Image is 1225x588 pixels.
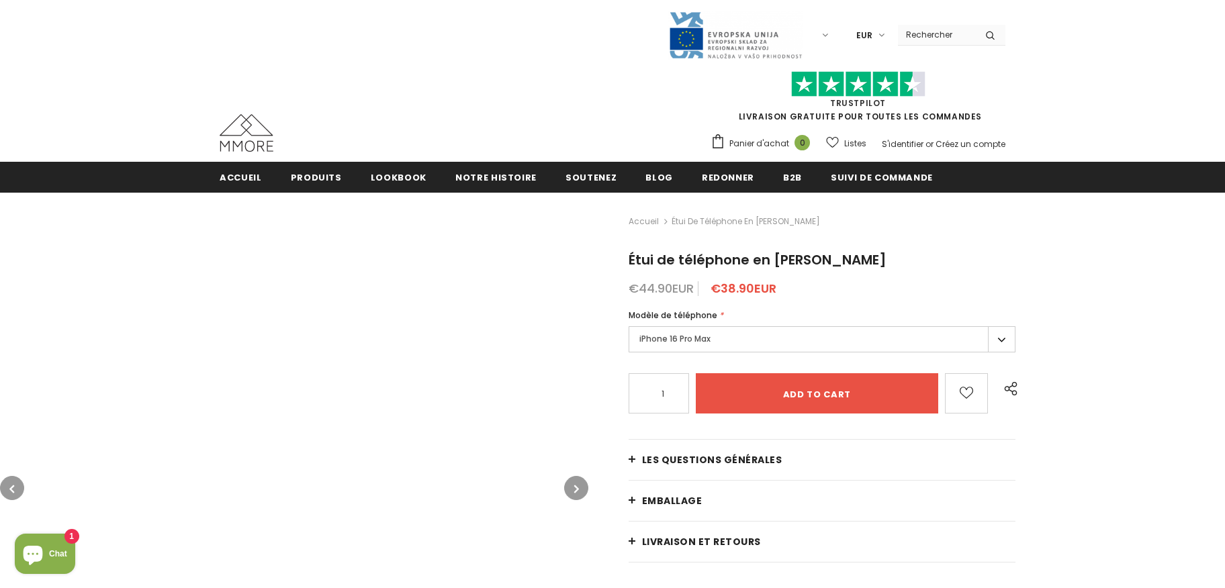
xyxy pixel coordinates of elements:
[642,494,702,507] span: EMBALLAGE
[711,134,817,154] a: Panier d'achat 0
[642,453,782,467] span: Les questions générales
[831,162,933,192] a: Suivi de commande
[11,534,79,577] inbox-online-store-chat: Shopify online store chat
[711,77,1005,122] span: LIVRAISON GRATUITE POUR TOUTES LES COMMANDES
[668,11,803,60] img: Javni Razpis
[629,309,717,321] span: Modèle de téléphone
[629,440,1015,480] a: Les questions générales
[642,535,761,548] span: Livraison et retours
[629,481,1015,521] a: EMBALLAGE
[629,280,694,297] span: €44.90EUR
[565,162,617,192] a: soutenez
[455,162,537,192] a: Notre histoire
[291,162,342,192] a: Produits
[783,171,802,184] span: B2B
[795,135,810,150] span: 0
[291,171,342,184] span: Produits
[220,162,262,192] a: Accueil
[830,97,886,109] a: TrustPilot
[702,171,754,184] span: Redonner
[856,29,872,42] span: EUR
[455,171,537,184] span: Notre histoire
[668,29,803,40] a: Javni Razpis
[629,326,1015,352] label: iPhone 16 Pro Max
[898,25,975,44] input: Search Site
[826,132,866,155] a: Listes
[645,171,673,184] span: Blog
[711,280,776,297] span: €38.90EUR
[672,213,820,230] span: Étui de téléphone en [PERSON_NAME]
[696,373,938,413] input: Add to cart
[831,171,933,184] span: Suivi de commande
[882,138,923,150] a: S'identifier
[729,137,789,150] span: Panier d'achat
[629,250,887,269] span: Étui de téléphone en [PERSON_NAME]
[220,114,273,152] img: Cas MMORE
[629,522,1015,562] a: Livraison et retours
[936,138,1005,150] a: Créez un compte
[844,137,866,150] span: Listes
[791,71,925,97] img: Faites confiance aux étoiles pilotes
[371,171,426,184] span: Lookbook
[371,162,426,192] a: Lookbook
[565,171,617,184] span: soutenez
[645,162,673,192] a: Blog
[702,162,754,192] a: Redonner
[925,138,934,150] span: or
[629,213,659,230] a: Accueil
[220,171,262,184] span: Accueil
[783,162,802,192] a: B2B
